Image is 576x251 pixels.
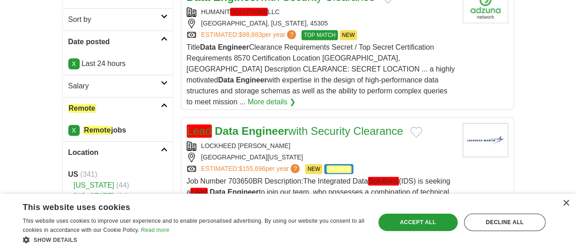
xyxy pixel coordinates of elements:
[187,124,403,138] a: Lead Data Engineerwith Security Clearance
[239,31,262,38] span: $88,883
[80,170,97,178] span: (341)
[187,153,455,162] div: [GEOGRAPHIC_DATA][US_STATE]
[218,76,234,84] strong: Data
[378,214,458,231] div: Accept all
[305,164,322,174] span: NEW
[63,97,173,119] a: Remote
[463,123,508,157] img: Lockheed Martin logo
[23,218,364,233] span: This website uses cookies to improve user experience and to enable personalised advertising. By u...
[74,192,114,200] a: [US_STATE]
[187,124,212,138] em: Lead
[68,104,96,113] em: Remote
[116,192,129,200] span: (34)
[228,188,259,196] strong: Engineer
[23,235,365,244] div: Show details
[68,125,80,136] a: X
[63,31,173,53] a: Date posted
[201,30,298,40] a: ESTIMATED:$88,883per year?
[201,164,302,174] a: ESTIMATED:$155,696per year?
[68,170,78,178] strong: US
[230,8,268,16] em: SOLUTIONS
[340,30,357,40] span: NEW
[200,43,216,51] strong: Data
[68,81,161,92] h2: Salary
[248,97,296,108] a: More details ❯
[239,165,265,172] span: $155,696
[83,126,111,134] em: Remote
[326,165,351,173] em: REMOTE
[63,141,173,164] a: Location
[68,147,161,158] h2: Location
[209,188,225,196] strong: Data
[83,126,126,134] strong: jobs
[187,19,455,28] div: [GEOGRAPHIC_DATA], [US_STATE], 45305
[34,237,77,243] span: Show details
[68,36,161,47] h2: Date posted
[23,199,342,213] div: This website uses cookies
[215,125,239,137] strong: Data
[201,142,291,149] a: LOCKHEED [PERSON_NAME]
[63,8,173,31] a: Sort by
[68,58,168,69] p: Last 24 hours
[301,30,337,40] span: TOP MATCH
[287,30,296,39] span: ?
[218,43,249,51] strong: Engineer
[241,125,288,137] strong: Engineer
[116,181,129,189] span: (44)
[63,75,173,97] a: Salary
[291,164,300,173] span: ?
[410,127,422,138] button: Add to favorite jobs
[74,181,114,189] a: [US_STATE]
[141,227,169,233] a: Read more, opens a new window
[187,43,455,106] span: Title Clearance Requirements Secret / Top Secret Certification Requirements 8570 Certification Lo...
[562,200,569,207] div: Close
[68,58,80,69] a: X
[190,188,208,196] em: Lead
[464,214,545,231] div: Decline all
[236,76,267,84] strong: Engineer
[68,14,161,25] h2: Sort by
[368,177,399,185] em: Solutions
[187,7,455,17] div: HUMANIT LLC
